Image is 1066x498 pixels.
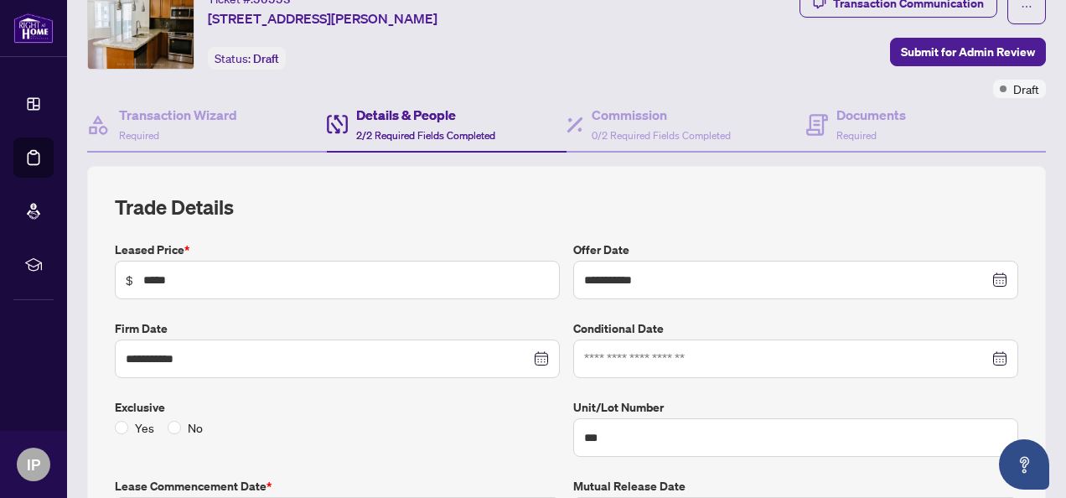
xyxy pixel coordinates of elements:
label: Conditional Date [573,319,1018,338]
button: Submit for Admin Review [890,38,1046,66]
h4: Documents [836,105,906,125]
label: Unit/Lot Number [573,398,1018,417]
label: Exclusive [115,398,560,417]
label: Mutual Release Date [573,477,1018,495]
span: IP [27,453,40,476]
h4: Transaction Wizard [119,105,237,125]
label: Leased Price [115,241,560,259]
span: 2/2 Required Fields Completed [356,129,495,142]
label: Firm Date [115,319,560,338]
span: [STREET_ADDRESS][PERSON_NAME] [208,8,437,29]
span: Submit for Admin Review [901,39,1035,65]
span: 0/2 Required Fields Completed [592,129,731,142]
img: logo [13,13,54,44]
h4: Details & People [356,105,495,125]
h2: Trade Details [115,194,1018,220]
span: Required [119,129,159,142]
span: Required [836,129,877,142]
label: Lease Commencement Date [115,477,560,495]
div: Status: [208,47,286,70]
span: Yes [128,418,161,437]
span: Draft [253,51,279,66]
label: Offer Date [573,241,1018,259]
span: Draft [1013,80,1039,98]
h4: Commission [592,105,731,125]
span: ellipsis [1021,1,1032,13]
span: $ [126,271,133,289]
span: No [181,418,210,437]
button: Open asap [999,439,1049,490]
